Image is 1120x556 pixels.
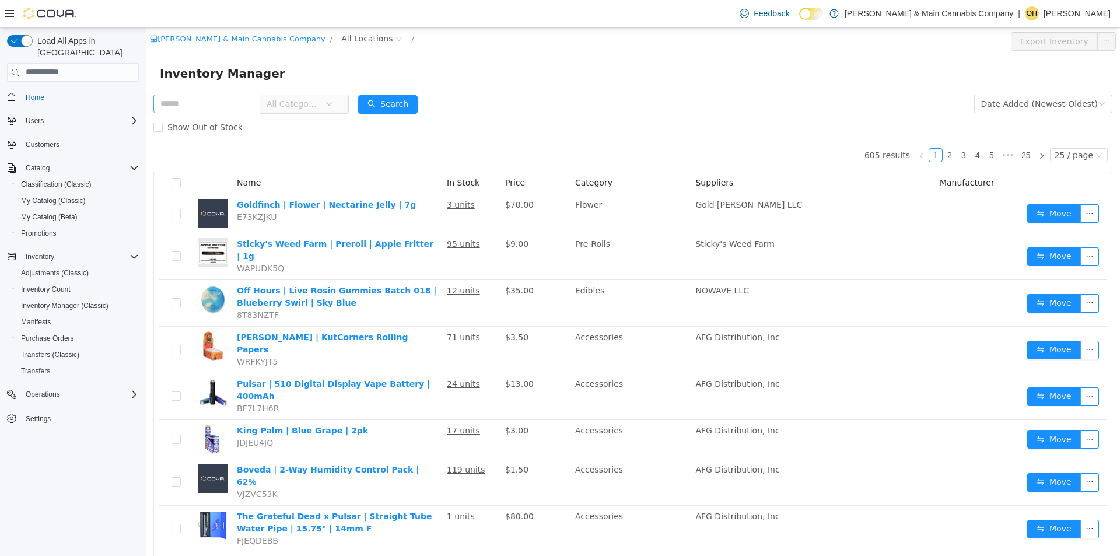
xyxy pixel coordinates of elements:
[425,299,545,345] td: Accessories
[359,484,388,493] span: $80.00
[881,176,935,195] button: icon: swapMove
[12,363,143,379] button: Transfers
[425,205,545,252] td: Pre-Rolls
[16,299,113,313] a: Inventory Manager (Classic)
[425,345,545,392] td: Accessories
[1025,6,1039,20] div: Olivia Higgins
[549,305,633,314] span: AFG Distribution, Inc
[1018,6,1020,20] p: |
[953,72,960,81] i: icon: down
[16,177,96,191] a: Classification (Classic)
[12,209,143,225] button: My Catalog (Beta)
[16,299,139,313] span: Inventory Manager (Classic)
[21,268,89,278] span: Adjustments (Classic)
[91,211,288,233] a: Sticky's Weed Farm | Preroll | Apple Fritter | 1g
[839,121,852,134] a: 5
[21,114,48,128] button: Users
[799,8,824,20] input: Dark Mode
[16,282,139,296] span: Inventory Count
[266,6,268,15] span: /
[549,150,587,159] span: Suppliers
[549,437,633,446] span: AFG Distribution, Inc
[301,211,334,221] u: 95 units
[7,84,139,457] nav: Complex example
[26,390,60,399] span: Operations
[16,210,139,224] span: My Catalog (Beta)
[91,305,262,326] a: [PERSON_NAME] | KutCorners Rolling Papers
[91,508,132,517] span: FJEQDEBB
[359,398,383,407] span: $3.00
[359,351,388,361] span: $13.00
[881,266,935,285] button: icon: swapMove
[91,172,270,181] a: Goldfinch | Flower | Nectarine Jelly | 7g
[935,313,953,331] button: icon: ellipsis
[951,4,970,23] button: icon: ellipsis
[16,194,90,208] a: My Catalog (Classic)
[14,36,146,55] span: Inventory Manager
[26,414,51,424] span: Settings
[549,258,603,267] span: NOWAVE LLC
[811,120,825,134] li: 3
[16,266,139,280] span: Adjustments (Classic)
[301,351,334,361] u: 24 units
[21,90,49,104] a: Home
[21,161,54,175] button: Catalog
[91,351,284,373] a: Pulsar | 510 Digital Display Vape Battery | 400mAh
[889,120,903,134] li: Next Page
[2,89,143,106] button: Home
[52,257,82,286] img: Off Hours | Live Rosin Gummies Batch 018 | Blueberry Swirl | Sky Blue hero shot
[17,95,101,104] span: Show Out of Stock
[91,258,290,279] a: Off Hours | Live Rosin Gummies Batch 018 | Blueberry Swirl | Sky Blue
[881,492,935,510] button: icon: swapMove
[121,70,174,82] span: All Categories
[12,314,143,330] button: Manifests
[549,398,633,407] span: AFG Distribution, Inc
[359,437,383,446] span: $1.50
[853,120,871,134] li: Next 5 Pages
[180,72,187,81] i: icon: down
[16,331,79,345] a: Purchase Orders
[26,140,60,149] span: Customers
[872,121,888,134] a: 25
[91,329,132,338] span: WRFKYJT5
[359,150,379,159] span: Price
[935,402,953,421] button: icon: ellipsis
[16,194,139,208] span: My Catalog (Classic)
[359,211,383,221] span: $9.00
[52,210,82,239] img: Sticky's Weed Farm | Preroll | Apple Fritter | 1g hero shot
[91,437,273,459] a: Boveda | 2-Way Humidity Control Pack | 62%
[794,150,849,159] span: Manufacturer
[16,348,139,362] span: Transfers (Classic)
[12,281,143,298] button: Inventory Count
[52,436,82,465] img: Boveda | 2-Way Humidity Control Pack | 62% placeholder
[52,350,82,379] img: Pulsar | 510 Digital Display Vape Battery | 400mAh hero shot
[865,4,952,23] button: Export Inventory
[91,236,138,245] span: WAPUDK5Q
[21,138,64,152] a: Customers
[16,266,93,280] a: Adjustments (Classic)
[184,6,187,15] span: /
[12,330,143,347] button: Purchase Orders
[2,136,143,153] button: Customers
[772,124,779,131] i: icon: left
[26,252,54,261] span: Inventory
[21,285,71,294] span: Inventory Count
[52,303,82,333] img: Zig Zag | KutCorners Rolling Papers hero shot
[23,8,76,19] img: Cova
[425,166,545,205] td: Flower
[16,315,139,329] span: Manifests
[91,376,133,385] span: BF7L7H6R
[2,249,143,265] button: Inventory
[301,484,329,493] u: 1 units
[853,120,871,134] span: •••
[549,351,633,361] span: AFG Distribution, Inc
[359,172,388,181] span: $70.00
[881,313,935,331] button: icon: swapMove
[16,364,55,378] a: Transfers
[549,172,656,181] span: Gold [PERSON_NAME] LLC
[26,116,44,125] span: Users
[21,114,139,128] span: Users
[549,484,633,493] span: AFG Distribution, Inc
[21,196,86,205] span: My Catalog (Classic)
[12,347,143,363] button: Transfers (Classic)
